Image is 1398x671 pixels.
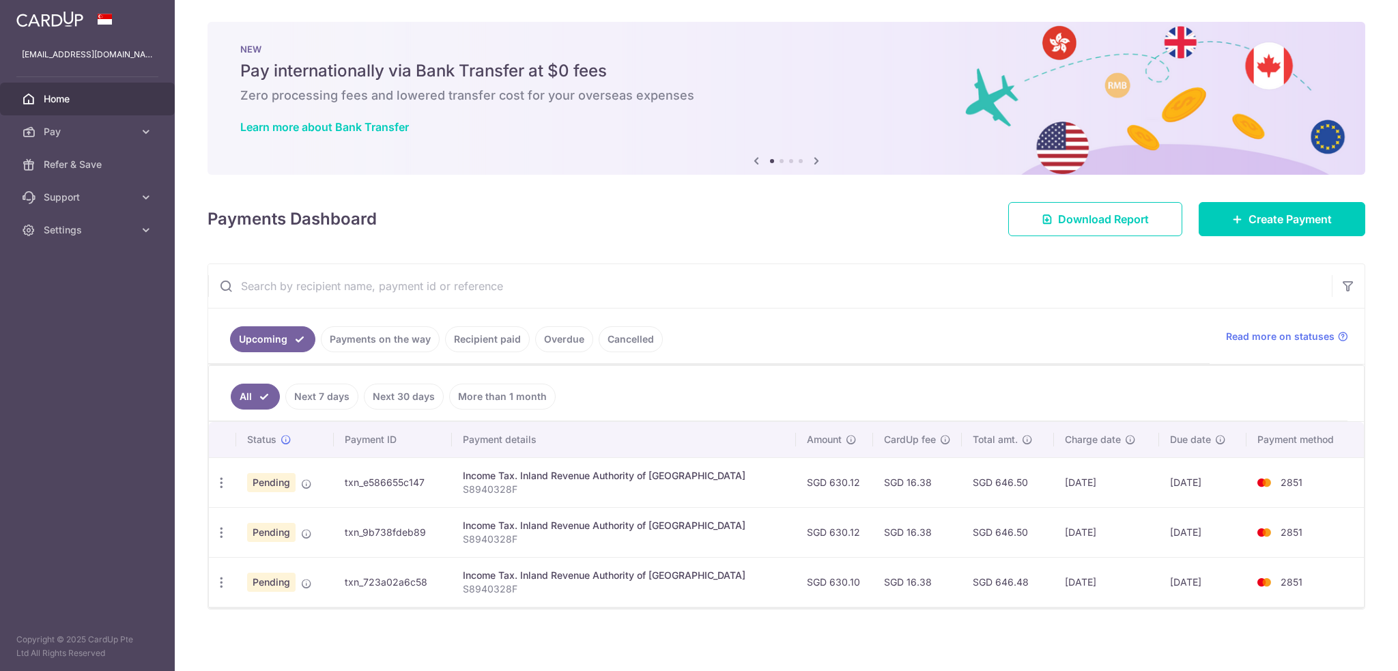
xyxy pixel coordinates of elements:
[44,223,134,237] span: Settings
[44,125,134,139] span: Pay
[599,326,663,352] a: Cancelled
[1251,474,1278,491] img: Bank Card
[463,519,785,532] div: Income Tax. Inland Revenue Authority of [GEOGRAPHIC_DATA]
[463,483,785,496] p: S8940328F
[285,384,358,410] a: Next 7 days
[231,384,280,410] a: All
[445,326,530,352] a: Recipient paid
[973,433,1018,446] span: Total amt.
[208,22,1365,175] img: Bank transfer banner
[247,523,296,542] span: Pending
[1249,211,1332,227] span: Create Payment
[807,433,842,446] span: Amount
[535,326,593,352] a: Overdue
[240,60,1332,82] h5: Pay internationally via Bank Transfer at $0 fees
[240,120,409,134] a: Learn more about Bank Transfer
[463,569,785,582] div: Income Tax. Inland Revenue Authority of [GEOGRAPHIC_DATA]
[873,457,962,507] td: SGD 16.38
[1054,507,1159,557] td: [DATE]
[1008,202,1182,236] a: Download Report
[247,473,296,492] span: Pending
[1226,330,1348,343] a: Read more on statuses
[463,469,785,483] div: Income Tax. Inland Revenue Authority of [GEOGRAPHIC_DATA]
[334,457,452,507] td: txn_e586655c147
[1170,433,1211,446] span: Due date
[1065,433,1121,446] span: Charge date
[1054,557,1159,607] td: [DATE]
[449,384,556,410] a: More than 1 month
[1226,330,1335,343] span: Read more on statuses
[16,11,83,27] img: CardUp
[1159,507,1247,557] td: [DATE]
[22,48,153,61] p: [EMAIL_ADDRESS][DOMAIN_NAME]
[208,207,377,231] h4: Payments Dashboard
[44,92,134,106] span: Home
[463,532,785,546] p: S8940328F
[962,557,1054,607] td: SGD 646.48
[321,326,440,352] a: Payments on the way
[1251,574,1278,590] img: Bank Card
[247,573,296,592] span: Pending
[240,44,1332,55] p: NEW
[873,507,962,557] td: SGD 16.38
[884,433,936,446] span: CardUp fee
[452,422,796,457] th: Payment details
[1251,524,1278,541] img: Bank Card
[1159,557,1247,607] td: [DATE]
[44,158,134,171] span: Refer & Save
[334,422,452,457] th: Payment ID
[44,190,134,204] span: Support
[463,582,785,596] p: S8940328F
[1281,476,1302,488] span: 2851
[247,433,276,446] span: Status
[230,326,315,352] a: Upcoming
[962,457,1054,507] td: SGD 646.50
[962,507,1054,557] td: SGD 646.50
[796,557,873,607] td: SGD 630.10
[334,507,452,557] td: txn_9b738fdeb89
[1199,202,1365,236] a: Create Payment
[873,557,962,607] td: SGD 16.38
[334,557,452,607] td: txn_723a02a6c58
[1058,211,1149,227] span: Download Report
[1054,457,1159,507] td: [DATE]
[796,457,873,507] td: SGD 630.12
[364,384,444,410] a: Next 30 days
[796,507,873,557] td: SGD 630.12
[1281,526,1302,538] span: 2851
[1246,422,1364,457] th: Payment method
[1281,576,1302,588] span: 2851
[240,87,1332,104] h6: Zero processing fees and lowered transfer cost for your overseas expenses
[208,264,1332,308] input: Search by recipient name, payment id or reference
[1159,457,1247,507] td: [DATE]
